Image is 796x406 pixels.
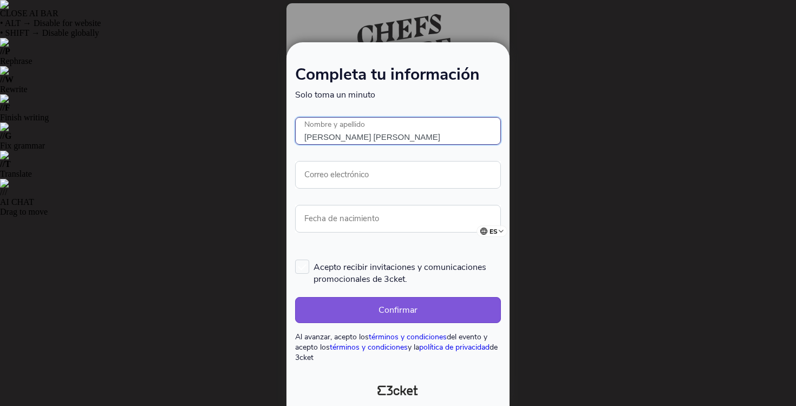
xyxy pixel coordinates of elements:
[314,260,501,285] span: Acepto recibir invitaciones y comunicaciones promocionales de 3cket.
[419,342,490,352] a: política de privacidad
[295,297,501,323] button: Confirmar
[295,205,501,233] input: Fecha de nacimiento
[369,332,447,342] a: términos y condiciones
[330,342,408,352] a: términos y condiciones
[295,332,501,363] p: Al avanzar, acepto los del evento y acepto los y la de 3cket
